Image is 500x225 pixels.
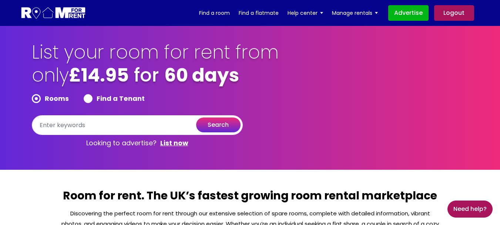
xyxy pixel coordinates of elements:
a: List now [160,139,188,148]
b: 60 days [164,62,239,88]
button: search [196,118,241,132]
span: for [134,62,159,88]
a: Logout [434,5,474,21]
a: Help center [288,7,323,19]
h2: Room for rent. The UK’s fastest growing room rental marketplace [61,188,440,208]
a: Need Help? [447,201,493,218]
a: Find a room [199,7,230,19]
a: Manage rentals [332,7,378,19]
input: Enter keywords [32,115,243,135]
p: Looking to advertise? [32,135,243,151]
label: Rooms [32,94,69,103]
h1: List your room for rent from only [32,41,280,94]
a: Advertise [388,5,429,21]
img: Logo for Room for Rent, featuring a welcoming design with a house icon and modern typography [21,6,86,20]
a: Find a flatmate [239,7,279,19]
b: £14.95 [69,62,129,88]
label: Find a Tenant [84,94,145,103]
